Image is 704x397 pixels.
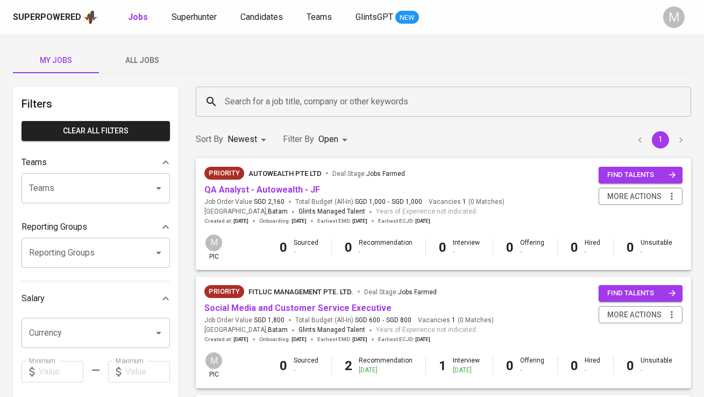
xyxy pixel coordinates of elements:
div: Unsuitable [641,238,672,257]
b: 0 [506,358,514,373]
span: Job Order Value [204,316,285,325]
span: 1 [450,316,456,325]
span: Glints Managed Talent [298,326,365,334]
button: find talents [599,285,682,302]
span: Superhunter [172,12,217,22]
b: 0 [345,240,352,255]
span: SGD 1,000 [355,197,386,207]
a: Jobs [128,11,150,24]
b: 2 [345,358,352,373]
span: 1 [461,197,466,207]
span: - [382,316,384,325]
span: Total Budget (All-In) [295,316,411,325]
p: Reporting Groups [22,221,87,233]
span: Jobs Farmed [398,288,437,296]
span: [DATE] [415,217,430,225]
button: more actions [599,188,682,205]
p: Newest [227,133,257,146]
span: Priority [204,286,244,297]
div: Unsuitable [641,356,672,374]
div: - [641,366,672,375]
a: GlintsGPT NEW [355,11,419,24]
div: M [204,233,223,252]
span: [DATE] [233,336,248,343]
div: M [204,351,223,370]
div: New Job received from Demand Team [204,167,244,180]
div: Newest [227,130,270,150]
span: more actions [607,190,662,203]
p: Sort By [196,133,223,146]
span: [GEOGRAPHIC_DATA] , [204,325,288,336]
div: Reporting Groups [22,216,170,238]
a: Social Media and Customer Service Executive [204,303,392,313]
span: SGD 600 [355,316,380,325]
span: Earliest ECJD : [378,217,430,225]
button: Open [151,325,166,341]
span: SGD 800 [386,316,411,325]
img: app logo [83,9,98,25]
span: Years of Experience not indicated. [376,325,478,336]
b: 0 [280,358,287,373]
span: Deal Stage : [364,288,437,296]
div: - [294,247,318,257]
div: [DATE] [453,366,480,375]
div: - [520,247,544,257]
div: Offering [520,238,544,257]
span: SGD 1,800 [254,316,285,325]
span: more actions [607,308,662,322]
span: Job Order Value [204,197,285,207]
span: Priority [204,168,244,179]
div: Salary [22,288,170,309]
div: pic [204,233,223,261]
button: find talents [599,167,682,183]
b: 1 [439,358,446,373]
a: QA Analyst - Autowealth - JF [204,185,320,195]
b: 0 [627,358,634,373]
span: find talents [607,287,676,300]
div: Interview [453,356,480,374]
span: Created at : [204,336,248,343]
a: Teams [307,11,334,24]
div: - [520,366,544,375]
span: Batam [268,325,288,336]
span: Earliest EMD : [317,336,367,343]
div: Hired [585,356,600,374]
div: Interview [453,238,480,257]
h6: Filters [22,95,170,112]
b: 0 [571,240,578,255]
div: - [294,366,318,375]
span: [DATE] [291,336,307,343]
span: Batam [268,207,288,217]
span: Created at : [204,217,248,225]
span: - [388,197,389,207]
p: Filter By [283,133,314,146]
p: Salary [22,292,45,305]
div: Hired [585,238,600,257]
div: [DATE] [359,366,413,375]
div: - [585,247,600,257]
span: Deal Stage : [332,170,405,178]
span: [DATE] [415,336,430,343]
nav: pagination navigation [630,131,691,148]
span: My Jobs [19,54,93,67]
span: find talents [607,169,676,181]
a: Superhunter [172,11,219,24]
span: Total Budget (All-In) [295,197,422,207]
span: Vacancies ( 0 Matches ) [429,197,504,207]
div: New Job received from Demand Team [204,285,244,298]
span: FITLUC MANAGEMENT PTE. LTD. [248,288,353,296]
span: NEW [395,12,419,23]
span: All Jobs [105,54,179,67]
div: Sourced [294,238,318,257]
button: more actions [599,306,682,324]
span: [DATE] [352,336,367,343]
div: Sourced [294,356,318,374]
span: Years of Experience not indicated. [376,207,478,217]
a: Superpoweredapp logo [13,9,98,25]
b: 0 [439,240,446,255]
b: 0 [571,358,578,373]
span: Teams [307,12,332,22]
input: Value [39,361,83,382]
p: Teams [22,156,47,169]
span: Earliest ECJD : [378,336,430,343]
